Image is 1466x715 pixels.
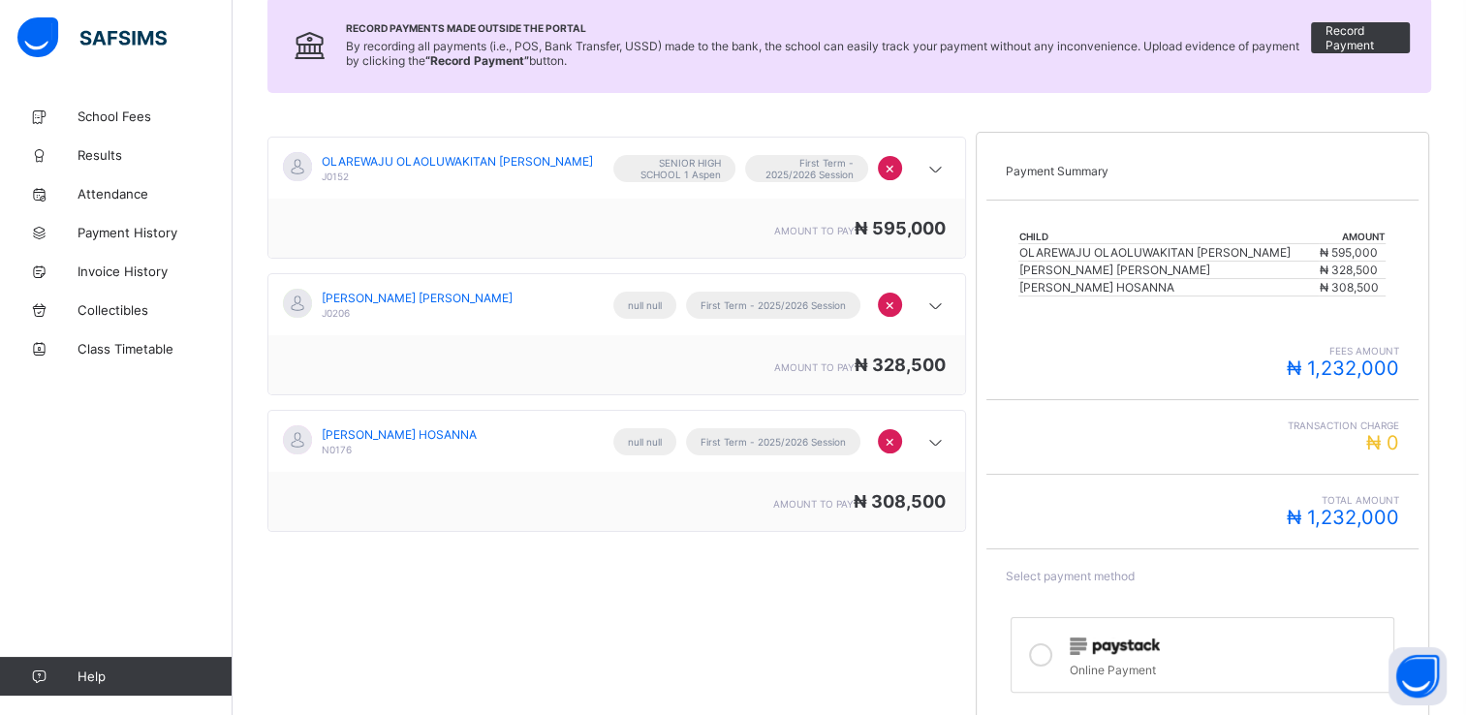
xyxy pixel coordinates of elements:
span: Record Payment [1326,23,1395,52]
span: × [885,431,895,451]
span: ₦ 595,000 [1320,245,1378,260]
td: [PERSON_NAME] [PERSON_NAME] [1018,262,1319,279]
span: Attendance [78,186,233,202]
span: ₦ 328,500 [1320,263,1378,277]
span: By recording all payments (i.e., POS, Bank Transfer, USSD) made to the bank, the school can easil... [346,39,1299,68]
span: Help [78,668,232,684]
span: School Fees [78,109,233,124]
span: [PERSON_NAME] HOSANNA [322,427,477,442]
span: Results [78,147,233,163]
span: Total Amount [1006,494,1399,506]
span: amount to pay [774,225,855,236]
i: arrow [924,296,948,316]
td: OLAREWAJU OLAOLUWAKITAN [PERSON_NAME] [1018,244,1319,262]
span: Transaction charge [1006,420,1399,431]
span: Collectibles [78,302,233,318]
i: arrow [924,433,948,452]
div: [object Object] [267,137,966,259]
span: amount to pay [774,361,855,373]
span: × [885,158,895,177]
span: First Term - 2025/2026 Session [701,436,846,448]
div: [object Object] [267,273,966,395]
div: Online Payment [1070,658,1384,677]
span: null null [628,436,662,448]
span: Payment History [78,225,233,240]
span: ₦ 308,500 [1320,280,1379,295]
img: paystack.0b99254114f7d5403c0525f3550acd03.svg [1070,637,1160,655]
th: Child [1018,230,1319,244]
div: [object Object] [267,410,966,532]
span: First Term - 2025/2026 Session [701,299,846,311]
span: N0176 [322,444,352,455]
span: Select payment method [1006,569,1135,583]
span: × [885,295,895,314]
span: OLAREWAJU OLAOLUWAKITAN [PERSON_NAME] [322,154,593,169]
b: “Record Payment” [425,53,529,68]
span: J0206 [322,307,350,319]
span: amount to pay [773,498,854,510]
span: Record Payments Made Outside the Portal [346,22,1311,34]
span: ₦ 1,232,000 [1287,506,1399,529]
span: SENIOR HIGH SCHOOL 1 Aspen [628,157,721,180]
span: First Term - 2025/2026 Session [760,157,853,180]
span: ₦ 1,232,000 [1287,357,1399,380]
img: safsims [17,17,167,58]
p: Payment Summary [1006,164,1399,178]
span: ₦ 595,000 [855,218,946,238]
span: [PERSON_NAME] [PERSON_NAME] [322,291,513,305]
i: arrow [924,160,948,179]
span: ₦ 308,500 [854,491,946,512]
span: Invoice History [78,264,233,279]
span: fees amount [1006,345,1399,357]
span: J0152 [322,171,349,182]
th: Amount [1319,230,1386,244]
span: ₦ 328,500 [855,355,946,375]
span: null null [628,299,662,311]
button: Open asap [1388,647,1447,705]
span: ₦ 0 [1366,431,1399,454]
td: [PERSON_NAME] HOSANNA [1018,279,1319,296]
span: Class Timetable [78,341,233,357]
